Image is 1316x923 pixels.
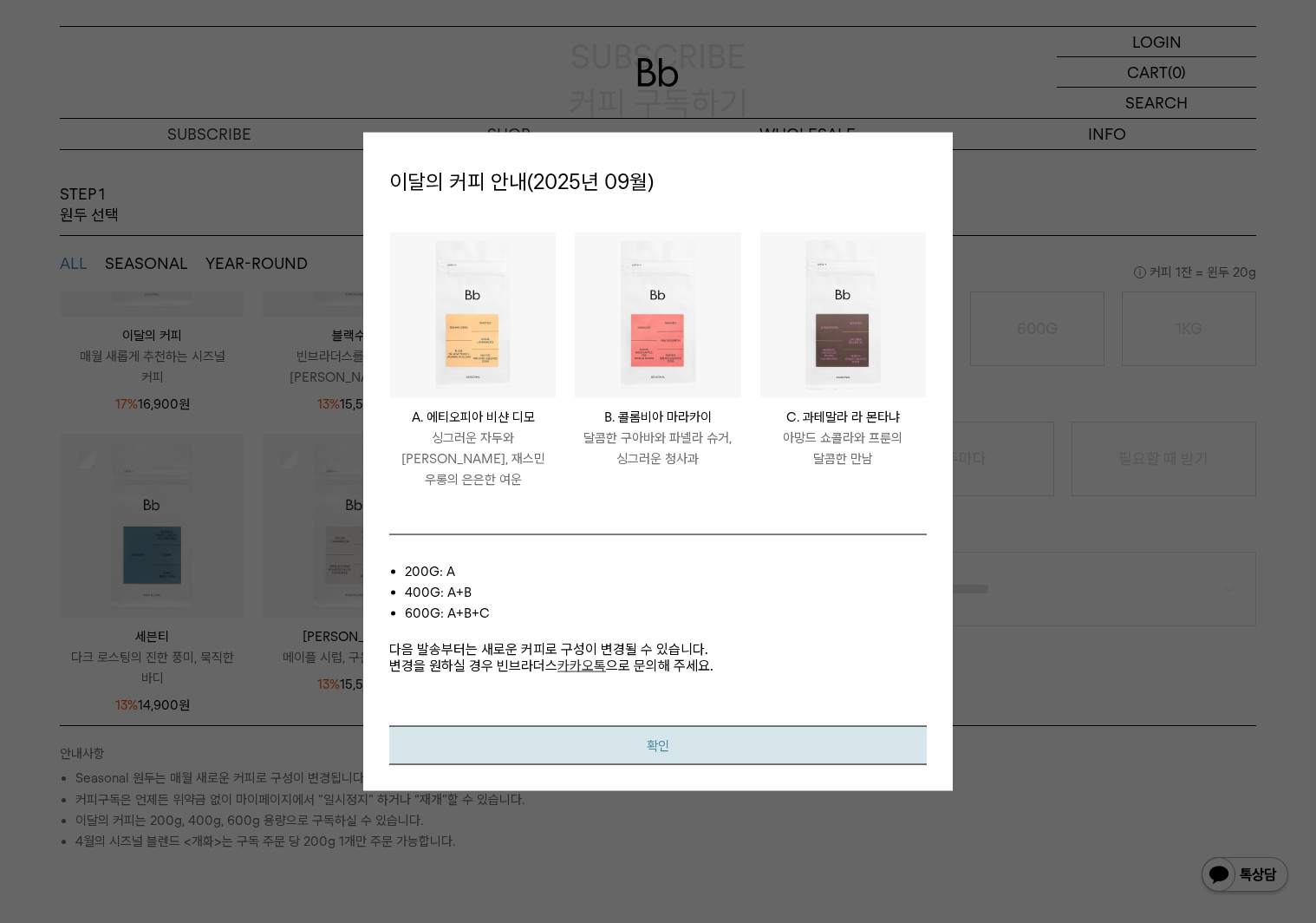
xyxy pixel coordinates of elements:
[390,406,556,427] p: A. 에티오피아 비샨 디모
[390,232,556,397] img: #285
[389,725,927,764] button: 확인
[389,159,927,206] p: 이달의 커피 안내(2025년 09월)
[405,581,927,602] li: 400g: A+B
[389,623,927,673] p: 다음 발송부터는 새로운 커피로 구성이 변경될 수 있습니다. 변경을 원하실 경우 빈브라더스 으로 문의해 주세요.
[390,427,556,489] p: 싱그러운 자두와 [PERSON_NAME], 재스민 우롱의 은은한 여운
[760,232,926,397] img: #285
[575,406,740,427] p: B. 콜롬비아 마라카이
[575,427,740,468] p: 달콤한 구아바와 파넬라 슈거, 싱그러운 청사과
[575,232,740,397] img: #285
[557,657,606,673] a: 카카오톡
[405,560,927,581] li: 200g: A
[760,406,926,427] p: C. 과테말라 라 몬타냐
[760,427,926,468] p: 아망드 쇼콜라와 프룬의 달콤한 만남
[405,602,927,623] li: 600g: A+B+C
